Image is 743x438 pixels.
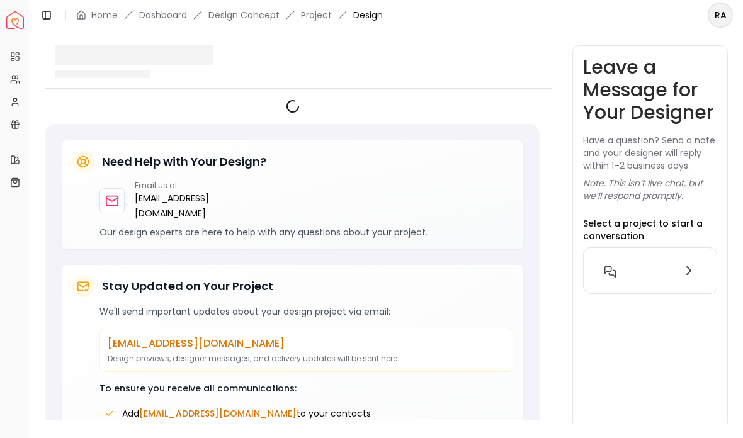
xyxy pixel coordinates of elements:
[135,191,209,221] a: [EMAIL_ADDRESS][DOMAIN_NAME]
[709,4,732,26] span: RA
[6,11,24,29] img: Spacejoy Logo
[99,226,513,239] p: Our design experts are here to help with any questions about your project.
[583,217,717,242] p: Select a project to start a conversation
[583,56,717,124] h3: Leave a Message for Your Designer
[301,9,332,21] a: Project
[102,278,273,295] h5: Stay Updated on Your Project
[102,153,266,171] h5: Need Help with Your Design?
[6,11,24,29] a: Spacejoy
[91,9,118,21] a: Home
[108,354,505,364] p: Design previews, designer messages, and delivery updates will be sent here
[583,134,717,172] p: Have a question? Send a note and your designer will reply within 1–2 business days.
[708,3,733,28] button: RA
[353,9,383,21] span: Design
[99,305,513,318] p: We'll send important updates about your design project via email:
[135,181,209,191] p: Email us at
[583,177,717,202] p: Note: This isn’t live chat, but we’ll respond promptly.
[208,9,280,21] li: Design Concept
[139,9,187,21] a: Dashboard
[76,9,383,21] nav: breadcrumb
[122,407,371,420] span: Add to your contacts
[99,382,513,395] p: To ensure you receive all communications:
